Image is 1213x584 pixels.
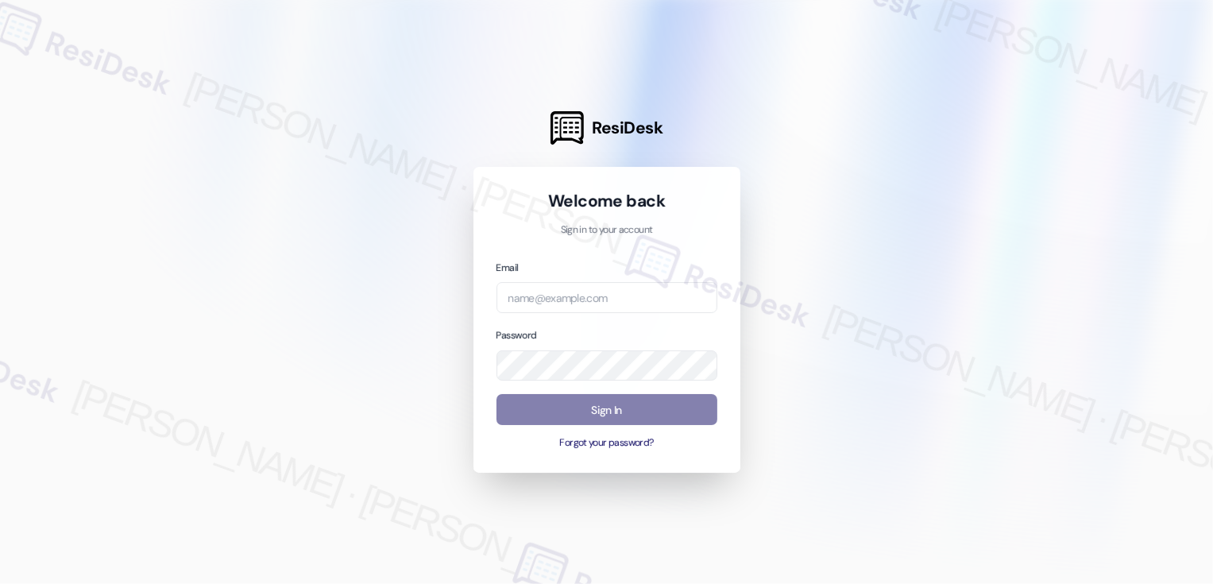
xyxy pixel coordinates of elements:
span: ResiDesk [592,117,663,139]
h1: Welcome back [496,190,717,212]
input: name@example.com [496,282,717,313]
img: ResiDesk Logo [550,111,584,145]
label: Email [496,261,519,274]
p: Sign in to your account [496,223,717,238]
button: Sign In [496,394,717,425]
label: Password [496,329,537,342]
button: Forgot your password? [496,436,717,451]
